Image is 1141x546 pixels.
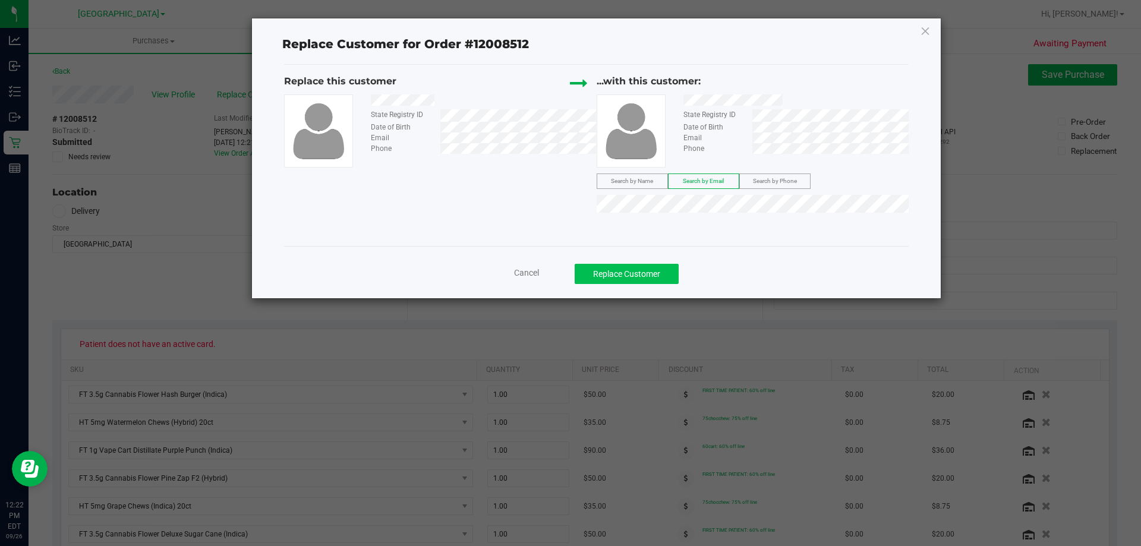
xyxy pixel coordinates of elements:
span: Replace Customer for Order #12008512 [275,34,536,55]
div: Email [674,132,752,143]
div: Date of Birth [362,122,440,132]
span: Search by Email [683,178,724,184]
div: Date of Birth [674,122,752,132]
div: Email [362,132,440,143]
span: ...with this customer: [597,75,701,87]
div: State Registry ID [362,109,440,120]
span: Search by Phone [753,178,797,184]
img: user-icon.png [600,100,663,162]
span: Cancel [514,268,539,277]
iframe: Resource center [12,451,48,487]
img: user-icon.png [287,100,350,162]
div: State Registry ID [674,109,752,120]
span: Replace this customer [284,75,396,87]
span: Search by Name [611,178,653,184]
button: Replace Customer [575,264,679,284]
div: Phone [362,143,440,154]
div: Phone [674,143,752,154]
